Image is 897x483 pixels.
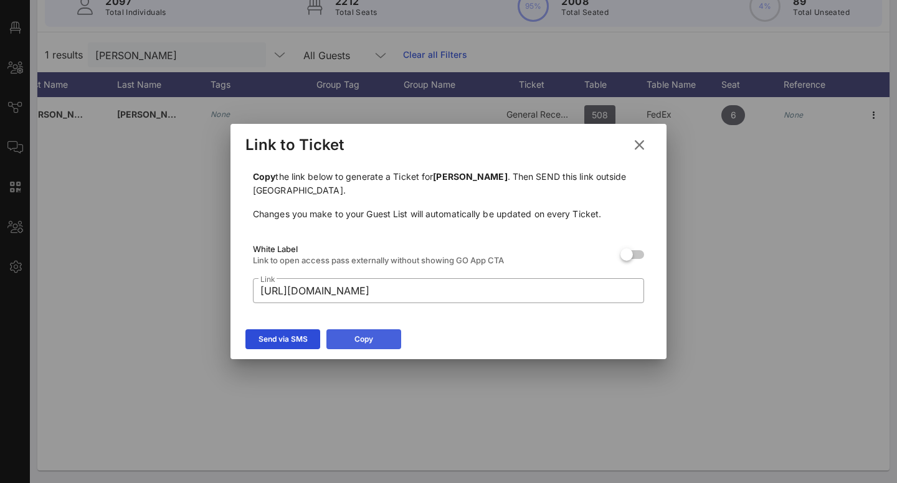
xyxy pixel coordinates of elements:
[245,136,344,154] div: Link to Ticket
[253,170,644,197] p: the link below to generate a Ticket for . Then SEND this link outside [GEOGRAPHIC_DATA].
[433,171,507,182] b: [PERSON_NAME]
[245,329,320,349] button: Send via SMS
[354,333,373,345] div: Copy
[253,171,275,182] b: Copy
[259,333,308,345] div: Send via SMS
[253,255,610,265] div: Link to open access pass externally without showing GO App CTA
[260,274,275,284] label: Link
[326,329,401,349] button: Copy
[253,244,610,254] div: White Label
[253,207,644,221] p: Changes you make to your Guest List will automatically be updated on every Ticket.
